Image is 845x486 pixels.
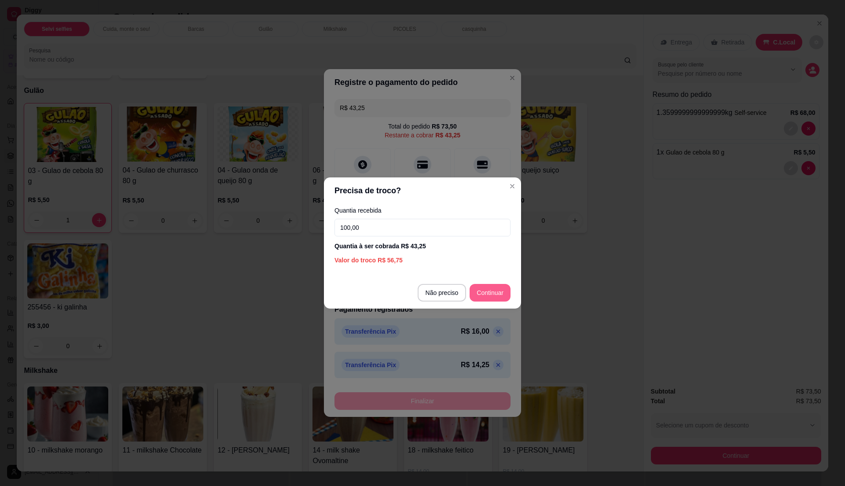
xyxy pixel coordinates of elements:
div: Quantia à ser cobrada R$ 43,25 [334,242,511,250]
label: Quantia recebida [334,207,511,214]
button: Close [505,179,519,193]
button: Não preciso [418,284,467,302]
header: Precisa de troco? [324,177,521,204]
div: Valor do troco R$ 56,75 [334,256,511,265]
button: Continuar [470,284,511,302]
